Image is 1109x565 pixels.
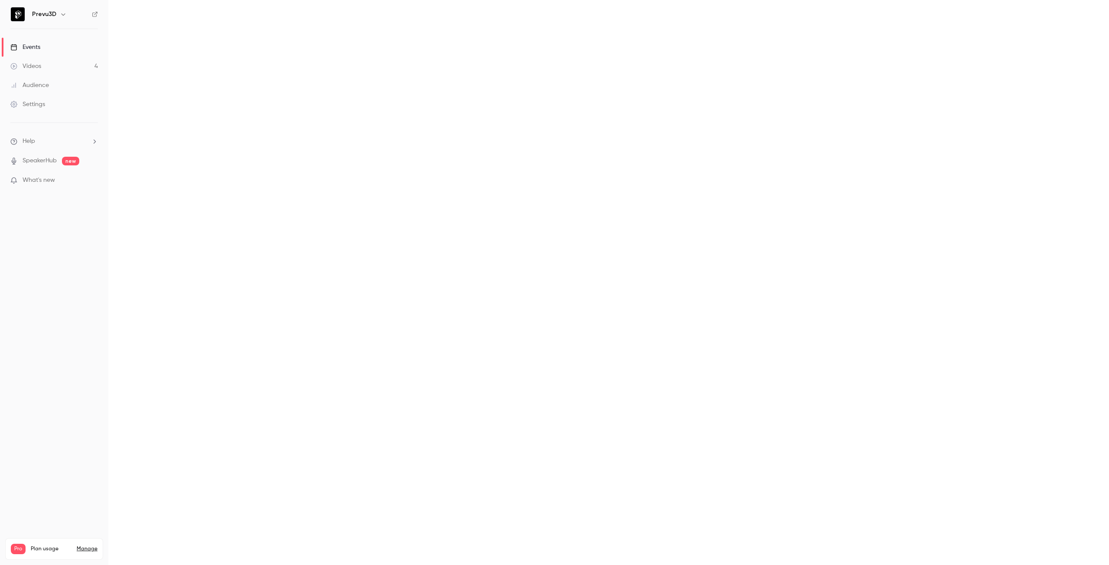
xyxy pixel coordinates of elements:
a: Manage [77,546,97,552]
span: Help [23,137,35,146]
img: Prevu3D [11,7,25,21]
span: new [62,157,79,165]
span: Pro [11,544,26,554]
h6: Prevu3D [32,10,56,19]
div: Events [10,43,40,52]
li: help-dropdown-opener [10,137,98,146]
span: What's new [23,176,55,185]
span: Plan usage [31,546,71,552]
a: SpeakerHub [23,156,57,165]
div: Videos [10,62,41,71]
iframe: Noticeable Trigger [88,177,98,184]
div: Settings [10,100,45,109]
div: Audience [10,81,49,90]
